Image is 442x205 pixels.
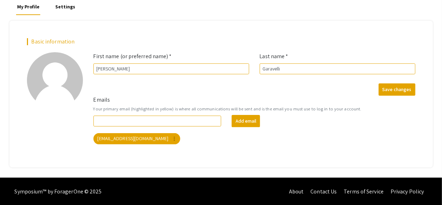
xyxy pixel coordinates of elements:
mat-chip: [EMAIL_ADDRESS][DOMAIN_NAME] [93,133,181,144]
label: First name (or preferred name) * [93,52,172,61]
app-email-chip: Your primary email [92,132,182,146]
iframe: Chat [5,173,30,200]
label: Last name * [260,52,288,61]
mat-icon: more_vert [171,136,177,142]
a: Contact Us [310,188,337,195]
h2: Basic information [27,38,415,45]
label: Emails [93,96,110,104]
a: About [289,188,304,195]
button: Add email [232,115,260,127]
a: Privacy Policy [391,188,424,195]
button: Save changes [379,83,415,96]
a: Terms of Service [344,188,384,195]
mat-chip-list: Your emails [93,132,415,146]
small: Your primary email (highlighted in yellow) is where all communications will be sent and is the em... [93,105,415,112]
